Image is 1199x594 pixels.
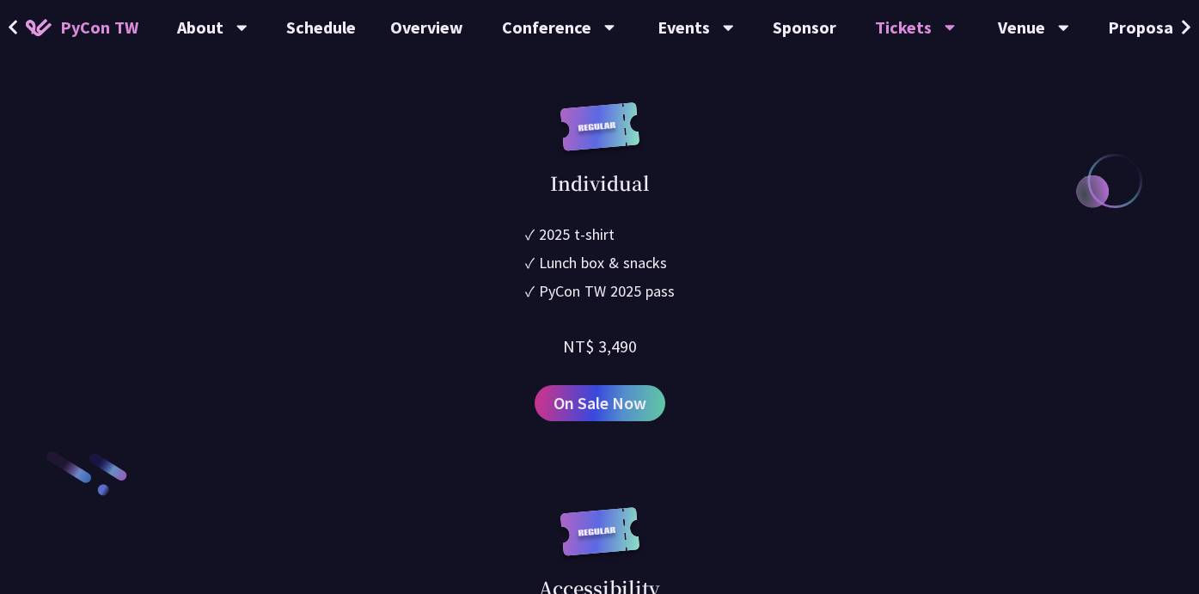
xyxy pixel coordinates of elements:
[563,334,637,359] div: NT$ 3,490
[557,507,643,573] img: regular.8f272d9.svg
[539,279,675,303] div: PyCon TW 2025 pass
[525,223,675,246] li: ✓
[539,251,667,274] div: Lunch box & snacks
[535,385,665,421] a: On Sale Now
[539,223,615,246] div: 2025 t-shirt
[9,6,156,49] a: PyCon TW
[26,19,52,36] img: Home icon of PyCon TW 2025
[525,251,675,274] li: ✓
[550,168,650,197] div: Individual
[557,102,643,168] img: regular.8f272d9.svg
[554,390,646,416] span: On Sale Now
[525,279,675,303] li: ✓
[60,15,138,40] span: PyCon TW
